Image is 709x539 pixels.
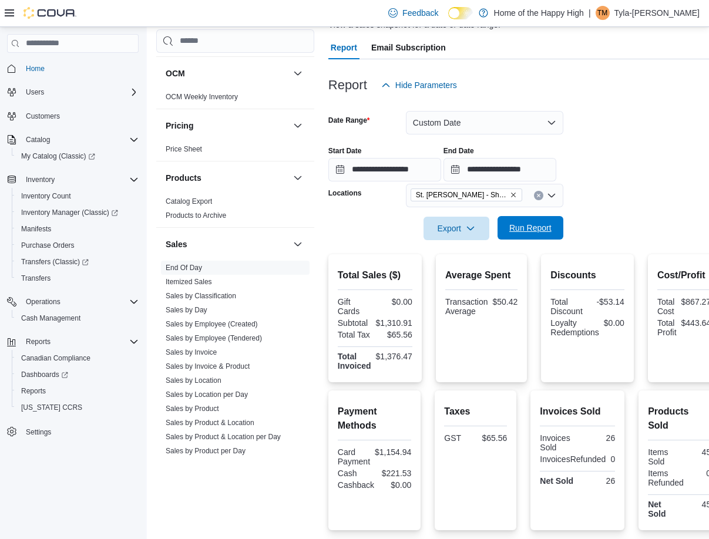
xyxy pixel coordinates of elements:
[16,238,79,252] a: Purchase Orders
[376,352,412,361] div: $1,376.47
[166,419,254,427] a: Sales by Product & Location
[384,1,443,25] a: Feedback
[166,319,258,329] span: Sales by Employee (Created)
[21,403,82,412] span: [US_STATE] CCRS
[16,255,93,269] a: Transfers (Classic)
[166,447,246,455] a: Sales by Product per Day
[443,146,474,156] label: End Date
[166,376,221,385] span: Sales by Location
[550,297,585,316] div: Total Discount
[494,6,584,20] p: Home of the Happy High
[589,6,591,20] p: |
[424,217,489,240] button: Export
[478,433,507,443] div: $65.56
[291,171,305,185] button: Products
[493,297,518,306] div: $50.42
[166,433,281,441] a: Sales by Product & Location per Day
[16,206,123,220] a: Inventory Manager (Classic)
[648,469,684,487] div: Items Refunded
[338,297,373,316] div: Gift Cards
[21,424,139,439] span: Settings
[21,191,71,201] span: Inventory Count
[510,191,517,198] button: Remove St. Albert - Shoppes @ Giroux - Fire & Flower from selection in this group
[166,68,185,79] h3: OCM
[21,85,49,99] button: Users
[338,405,412,433] h2: Payment Methods
[166,390,248,399] span: Sales by Location per Day
[614,6,700,20] p: Tyla-[PERSON_NAME]
[166,333,262,343] span: Sales by Employee (Tendered)
[21,133,55,147] button: Catalog
[2,294,143,310] button: Operations
[291,66,305,80] button: OCM
[547,191,556,200] button: Open list of options
[21,295,65,309] button: Operations
[21,257,89,267] span: Transfers (Classic)
[16,384,139,398] span: Reports
[21,61,139,76] span: Home
[21,109,139,123] span: Customers
[16,384,51,398] a: Reports
[498,216,563,240] button: Run Report
[16,238,139,252] span: Purchase Orders
[166,172,288,184] button: Products
[328,78,367,92] h3: Report
[12,366,143,383] a: Dashboards
[2,333,143,350] button: Reports
[21,386,46,396] span: Reports
[597,6,607,20] span: TM
[371,36,446,59] span: Email Subscription
[402,7,438,19] span: Feedback
[12,399,143,416] button: [US_STATE] CCRS
[445,297,488,316] div: Transaction Average
[12,310,143,326] button: Cash Management
[2,171,143,188] button: Inventory
[328,146,362,156] label: Start Date
[12,270,143,287] button: Transfers
[21,151,95,161] span: My Catalog (Classic)
[338,330,373,339] div: Total Tax
[2,60,143,77] button: Home
[21,62,49,76] a: Home
[16,206,139,220] span: Inventory Manager (Classic)
[156,142,314,161] div: Pricing
[377,73,462,97] button: Hide Parameters
[21,335,55,349] button: Reports
[16,222,56,236] a: Manifests
[540,476,573,486] strong: Net Sold
[377,330,412,339] div: $65.56
[338,268,412,282] h2: Total Sales ($)
[338,480,374,490] div: Cashback
[166,291,236,301] span: Sales by Classification
[406,111,563,134] button: Custom Date
[166,376,221,385] a: Sales by Location
[12,221,143,237] button: Manifests
[540,433,575,452] div: Invoices Sold
[166,432,281,442] span: Sales by Product & Location per Day
[26,175,55,184] span: Inventory
[448,7,473,19] input: Dark Mode
[540,454,606,464] div: InvoicesRefunded
[648,447,677,466] div: Items Sold
[166,144,202,154] span: Price Sheet
[21,425,56,439] a: Settings
[16,311,85,325] a: Cash Management
[590,297,624,306] div: -$53.14
[166,238,288,250] button: Sales
[338,352,371,370] strong: Total Invoiced
[21,109,65,123] a: Customers
[166,238,187,250] h3: Sales
[610,454,615,464] div: 0
[16,311,139,325] span: Cash Management
[540,405,615,419] h2: Invoices Sold
[443,158,556,181] input: Press the down key to open a popover containing a calendar.
[166,404,219,413] span: Sales by Product
[2,107,143,124] button: Customers
[166,362,250,370] a: Sales by Invoice & Product
[12,350,143,366] button: Canadian Compliance
[156,261,314,463] div: Sales
[379,480,411,490] div: $0.00
[166,197,212,206] a: Catalog Export
[2,132,143,148] button: Catalog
